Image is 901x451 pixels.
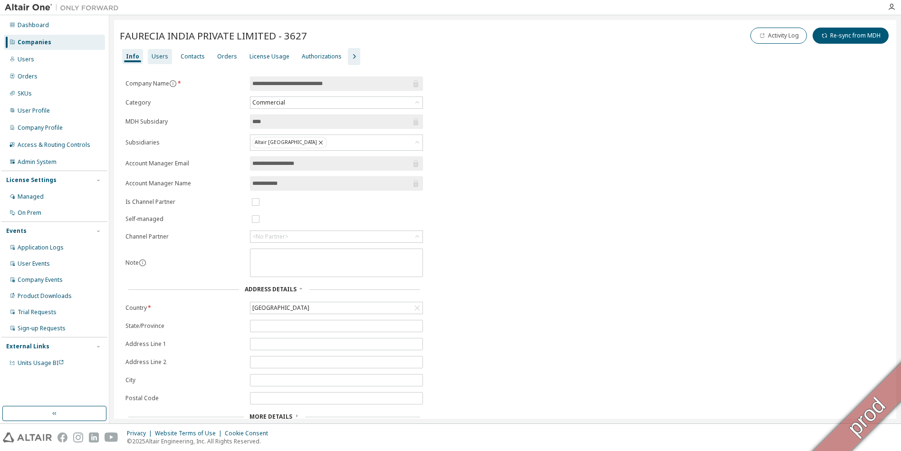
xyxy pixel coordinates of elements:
div: Website Terms of Use [155,430,225,437]
div: Managed [18,193,44,201]
div: Admin System [18,158,57,166]
label: Account Manager Name [125,180,244,187]
img: linkedin.svg [89,432,99,442]
label: Category [125,99,244,106]
div: <No Partner> [252,233,288,240]
div: Orders [217,53,237,60]
div: Commercial [250,97,422,108]
span: More Details [249,413,292,421]
div: Orders [18,73,38,80]
label: Address Line 2 [125,358,244,366]
div: Contacts [181,53,205,60]
img: Altair One [5,3,124,12]
div: Application Logs [18,244,64,251]
div: Altair [GEOGRAPHIC_DATA] [250,135,422,150]
img: altair_logo.svg [3,432,52,442]
label: MDH Subsidary [125,118,244,125]
div: Access & Routing Controls [18,141,90,149]
div: Dashboard [18,21,49,29]
button: Activity Log [750,28,807,44]
div: Trial Requests [18,308,57,316]
div: [GEOGRAPHIC_DATA] [250,302,422,314]
label: Account Manager Email [125,160,244,167]
div: License Settings [6,176,57,184]
div: User Profile [18,107,50,115]
label: Address Line 1 [125,340,244,348]
div: Altair [GEOGRAPHIC_DATA] [252,137,327,148]
div: Product Downloads [18,292,72,300]
div: Users [152,53,168,60]
div: SKUs [18,90,32,97]
img: instagram.svg [73,432,83,442]
div: License Usage [249,53,289,60]
label: Company Name [125,80,244,87]
div: Company Profile [18,124,63,132]
div: [GEOGRAPHIC_DATA] [251,303,311,313]
div: Company Events [18,276,63,284]
label: Self-managed [125,215,244,223]
div: External Links [6,343,49,350]
button: information [169,80,177,87]
span: Address Details [245,285,297,293]
div: Info [126,53,139,60]
label: Channel Partner [125,233,244,240]
span: FAURECIA INDIA PRIVATE LIMITED - 3627 [120,29,307,42]
div: Events [6,227,27,235]
div: Commercial [251,97,287,108]
button: information [139,259,146,267]
div: Privacy [127,430,155,437]
span: Units Usage BI [18,359,64,367]
button: Re-sync from MDH [813,28,889,44]
div: On Prem [18,209,41,217]
div: Sign-up Requests [18,325,66,332]
p: © 2025 Altair Engineering, Inc. All Rights Reserved. [127,437,274,445]
div: Users [18,56,34,63]
label: State/Province [125,322,244,330]
div: Cookie Consent [225,430,274,437]
img: facebook.svg [58,432,67,442]
label: Is Channel Partner [125,198,244,206]
div: <No Partner> [250,231,422,242]
label: Country [125,304,244,312]
div: Authorizations [302,53,342,60]
label: Postal Code [125,394,244,402]
label: Subsidiaries [125,139,244,146]
label: City [125,376,244,384]
label: Note [125,259,139,267]
div: Companies [18,38,51,46]
div: User Events [18,260,50,268]
img: youtube.svg [105,432,118,442]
